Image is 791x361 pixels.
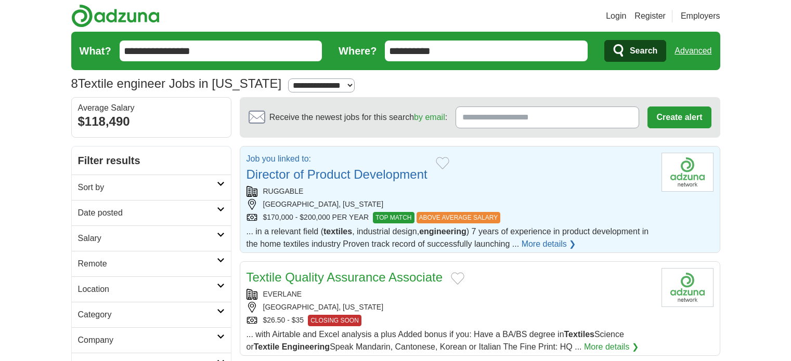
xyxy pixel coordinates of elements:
[606,10,626,22] a: Login
[282,342,330,351] strong: Engineering
[675,41,711,61] a: Advanced
[254,342,280,351] strong: Textile
[72,225,231,251] a: Salary
[71,74,78,93] span: 8
[419,227,466,236] strong: engineering
[247,315,653,326] div: $26.50 - $35
[72,327,231,353] a: Company
[647,106,711,128] button: Create alert
[373,212,414,223] span: TOP MATCH
[78,258,217,270] h2: Remote
[630,41,657,61] span: Search
[414,113,445,122] a: by email
[72,175,231,200] a: Sort by
[78,104,225,112] div: Average Salary
[662,268,714,307] img: Company logo
[417,212,501,223] span: ABOVE AVERAGE SALARY
[662,153,714,192] img: Company logo
[72,302,231,327] a: Category
[247,227,649,248] span: ... in a relevant field ( , industrial design, ) 7 years of experience in product development in ...
[247,302,653,313] div: [GEOGRAPHIC_DATA], [US_STATE]
[78,334,217,346] h2: Company
[78,112,225,131] div: $118,490
[78,207,217,219] h2: Date posted
[436,157,449,169] button: Add to favorite jobs
[78,232,217,245] h2: Salary
[451,272,464,285] button: Add to favorite jobs
[80,43,111,59] label: What?
[247,270,443,284] a: Textile Quality Assurance Associate
[323,227,352,236] strong: textiles
[78,181,217,194] h2: Sort by
[247,330,624,351] span: ... with Airtable and Excel analysis a plus Added bonus if you: Have a BA/BS degree in Science or...
[247,167,427,181] a: Director of Product Development
[72,200,231,225] a: Date posted
[247,153,427,165] p: Job you linked to:
[634,10,666,22] a: Register
[247,199,653,210] div: [GEOGRAPHIC_DATA], [US_STATE]
[308,315,361,326] span: CLOSING SOON
[72,251,231,276] a: Remote
[681,10,720,22] a: Employers
[78,309,217,321] h2: Category
[564,330,594,339] strong: Textiles
[522,238,576,250] a: More details ❯
[71,76,282,90] h1: Textile engineer Jobs in [US_STATE]
[269,111,447,124] span: Receive the newest jobs for this search :
[71,4,160,28] img: Adzuna logo
[339,43,377,59] label: Where?
[584,341,639,353] a: More details ❯
[247,212,653,223] div: $170,000 - $200,000 PER YEAR
[72,146,231,175] h2: Filter results
[78,283,217,296] h2: Location
[604,40,666,62] button: Search
[247,186,653,197] div: RUGGABLE
[247,289,653,300] div: EVERLANE
[72,276,231,302] a: Location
